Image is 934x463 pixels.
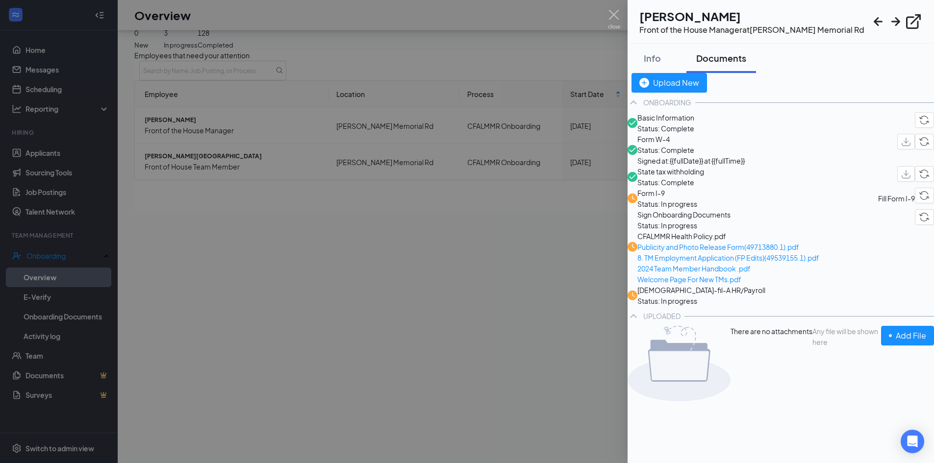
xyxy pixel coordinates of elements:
span: Sign Onboarding Documents [637,209,819,220]
div: Add File [889,329,926,341]
div: Open Intercom Messenger [901,430,924,453]
a: Welcome Page For New TMs.pdf [637,274,819,285]
span: CFALMMR Health Policy.pdf [637,231,819,242]
span: Signed at: {{fullDate}} at {{fullTime}} [637,155,745,166]
span: Form W-4 [637,134,745,145]
a: 2024 Team Member Handbook .pdf [637,263,819,274]
span: Status: Complete [637,177,704,188]
span: Any file will be shown here [812,326,881,401]
span: Form I-9 [637,188,697,198]
span: Status: Complete [637,123,694,134]
svg: ExternalLink [905,13,922,30]
span: Status: Complete [637,145,745,155]
span: [DEMOGRAPHIC_DATA]-fil-A HR/Payroll [637,285,765,295]
div: ONBOARDING [643,97,691,107]
button: Fill Form I-9 [878,188,915,209]
span: Status: In progress [637,198,697,209]
div: UPLOADED [643,311,681,321]
a: 8. TM Employment Application (FP Edits)(49539155.1).pdf [637,252,819,263]
span: Basic Information [637,112,694,123]
button: Add File [881,326,934,345]
span: Status: In progress [637,295,765,306]
button: Upload New [631,73,707,93]
h1: [PERSON_NAME] [639,8,864,24]
svg: ChevronUp [628,310,639,322]
svg: ArrowLeftNew [869,13,887,30]
svg: ChevronUp [628,97,639,108]
a: Publicity and Photo Release Form(49713880.1).pdf [637,242,819,252]
div: Info [637,52,667,64]
div: Documents [696,52,746,64]
div: Front of the House Manager at [PERSON_NAME] Memorial Rd [639,24,864,35]
div: Upload New [639,76,699,89]
span: Status: In progress [637,220,819,231]
svg: ArrowRight [887,13,905,30]
span: There are no attachments [731,326,812,337]
span: State tax withholding [637,166,704,177]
